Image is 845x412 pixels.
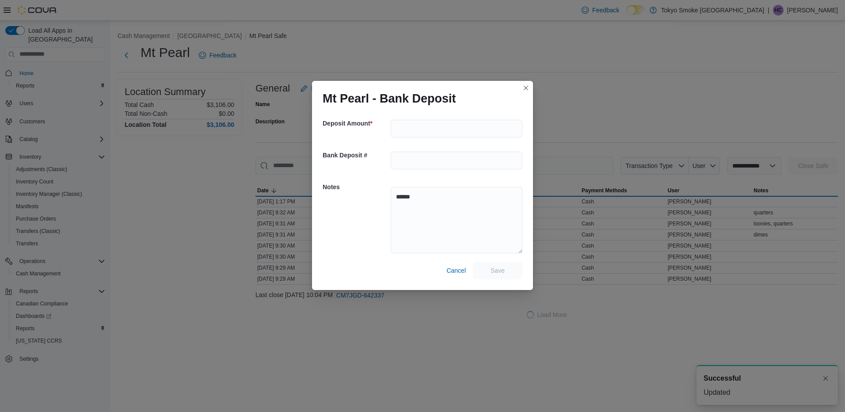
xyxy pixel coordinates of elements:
span: Save [491,266,505,275]
h1: Mt Pearl - Bank Deposit [323,92,456,106]
h5: Deposit Amount [323,114,389,132]
h5: Notes [323,178,389,196]
button: Cancel [443,262,469,279]
span: Cancel [446,266,466,275]
button: Closes this modal window [521,83,531,93]
h5: Bank Deposit # [323,146,389,164]
button: Save [473,262,522,279]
